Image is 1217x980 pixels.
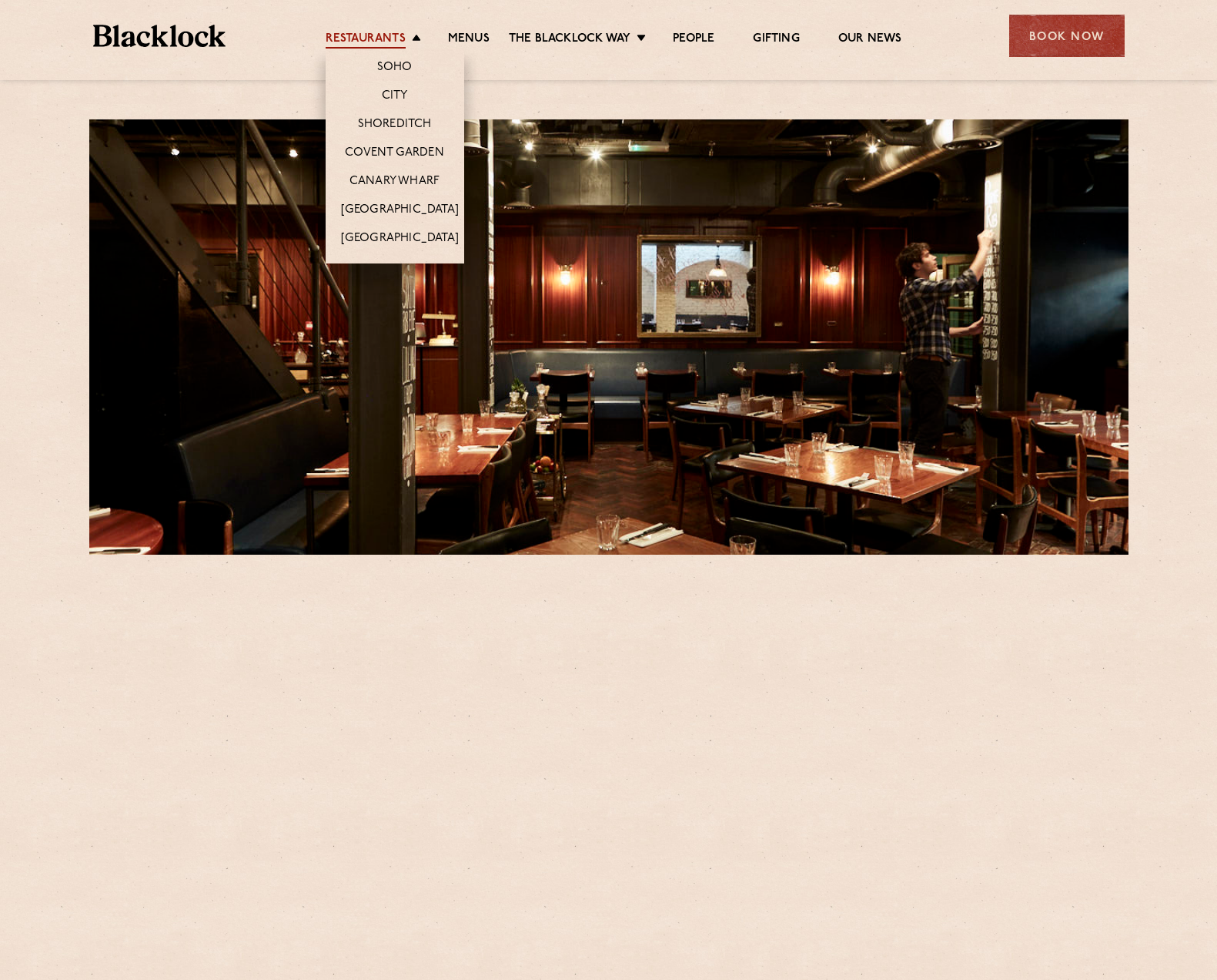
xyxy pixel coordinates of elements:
a: Gifting [753,32,799,49]
a: Canary Wharf [349,174,440,191]
img: BL_Textured_Logo-footer-cropped.svg [93,25,226,47]
a: Covent Garden [345,146,444,163]
a: The Blacklock Way [509,32,630,49]
a: [GEOGRAPHIC_DATA] [341,231,459,248]
a: [GEOGRAPHIC_DATA] [341,203,459,220]
a: City [382,89,408,106]
a: Menus [448,32,490,49]
a: Restaurants [326,32,406,49]
a: Our News [838,32,902,49]
a: Soho [377,60,413,77]
a: People [673,32,714,49]
a: Shoreditch [358,117,432,134]
div: Book Now [1009,15,1125,57]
